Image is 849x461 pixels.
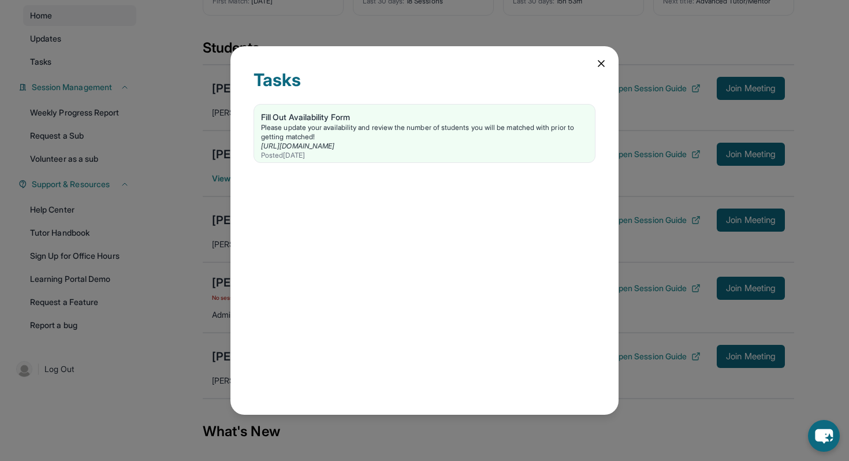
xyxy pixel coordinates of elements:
div: Please update your availability and review the number of students you will be matched with prior ... [261,123,588,142]
button: chat-button [808,420,840,452]
a: Fill Out Availability FormPlease update your availability and review the number of students you w... [254,105,595,162]
div: Fill Out Availability Form [261,111,588,123]
div: Posted [DATE] [261,151,588,160]
a: [URL][DOMAIN_NAME] [261,142,334,150]
div: Tasks [254,69,595,104]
